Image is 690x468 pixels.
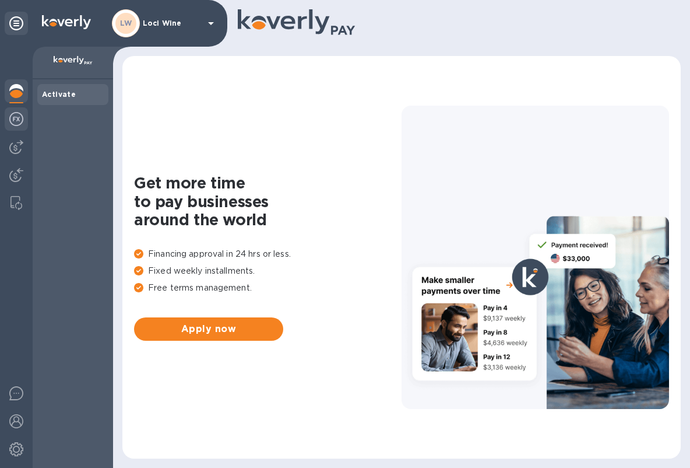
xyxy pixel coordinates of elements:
img: Foreign exchange [9,112,23,126]
p: Free terms management. [134,282,402,294]
p: Loci Wine [143,19,201,27]
span: Apply now [143,322,274,336]
p: Fixed weekly installments. [134,265,402,277]
b: LW [120,19,132,27]
div: Unpin categories [5,12,28,35]
img: Logo [42,15,91,29]
b: Activate [42,90,76,99]
h1: Get more time to pay businesses around the world [134,174,402,229]
button: Apply now [134,317,283,341]
p: Financing approval in 24 hrs or less. [134,248,402,260]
